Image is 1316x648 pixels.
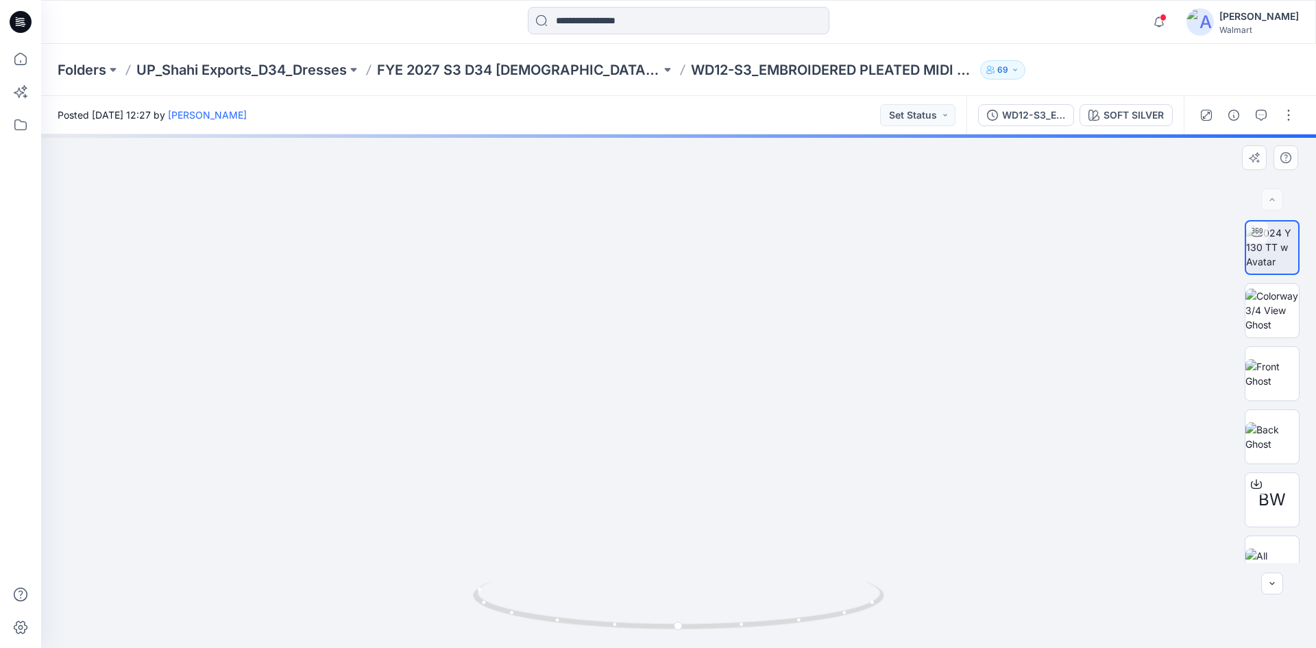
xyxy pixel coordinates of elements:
a: FYE 2027 S3 D34 [DEMOGRAPHIC_DATA] Dresses - Shahi [377,60,661,80]
div: SOFT SILVER [1104,108,1164,123]
button: Details [1223,104,1245,126]
div: WD12-S3_EMBROIDERED PLEATED MIDI DRESS-([DATE]) [1002,108,1065,123]
a: [PERSON_NAME] [168,109,247,121]
img: avatar [1186,8,1214,36]
p: WD12-S3_EMBROIDERED PLEATED MIDI DRESS [691,60,975,80]
span: Posted [DATE] 12:27 by [58,108,247,122]
img: Colorway 3/4 View Ghost [1245,289,1299,332]
img: All colorways [1245,549,1299,577]
a: UP_Shahi Exports_D34_Dresses [136,60,347,80]
img: Back Ghost [1245,422,1299,451]
button: 69 [980,60,1025,80]
p: 69 [997,62,1008,77]
a: Folders [58,60,106,80]
button: SOFT SILVER [1080,104,1173,126]
div: Walmart [1219,25,1299,35]
button: WD12-S3_EMBROIDERED PLEATED MIDI DRESS-([DATE]) [978,104,1074,126]
div: [PERSON_NAME] [1219,8,1299,25]
span: BW [1258,488,1286,512]
img: Front Ghost [1245,359,1299,388]
img: 2024 Y 130 TT w Avatar [1246,226,1298,269]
